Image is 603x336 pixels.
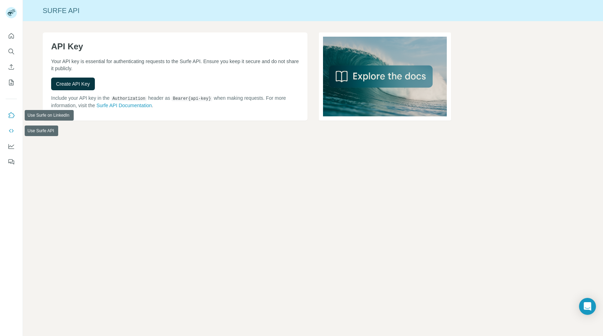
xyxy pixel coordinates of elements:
[51,41,299,52] h1: API Key
[6,61,17,73] button: Enrich CSV
[6,76,17,89] button: My lists
[51,78,95,90] button: Create API Key
[111,96,147,101] code: Authorization
[96,103,152,108] a: Surfe API Documentation
[51,94,299,109] p: Include your API key in the header as when making requests. For more information, visit the .
[6,124,17,137] button: Use Surfe API
[6,155,17,168] button: Feedback
[51,58,299,72] p: Your API key is essential for authenticating requests to the Surfe API. Ensure you keep it secure...
[579,298,596,315] div: Open Intercom Messenger
[6,140,17,153] button: Dashboard
[6,45,17,58] button: Search
[23,6,603,16] div: Surfe API
[6,30,17,42] button: Quick start
[171,96,212,101] code: Bearer {api-key}
[6,109,17,122] button: Use Surfe on LinkedIn
[56,80,90,87] span: Create API Key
